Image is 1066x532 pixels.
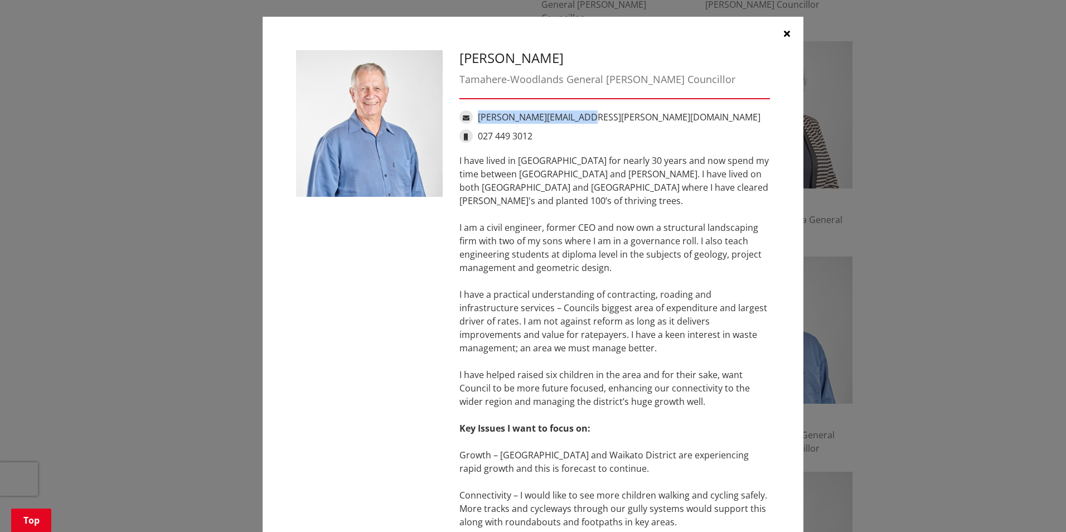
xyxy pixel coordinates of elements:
div: Tamahere-Woodlands General [PERSON_NAME] Councillor [459,72,770,87]
strong: Key Issues I want to focus on: [459,422,590,434]
h3: [PERSON_NAME] [459,50,770,66]
a: 027 449 3012 [478,130,532,142]
img: Mike Keir [296,50,443,197]
iframe: Messenger Launcher [1015,485,1055,525]
a: Top [11,509,51,532]
a: [PERSON_NAME][EMAIL_ADDRESS][PERSON_NAME][DOMAIN_NAME] [478,111,760,123]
